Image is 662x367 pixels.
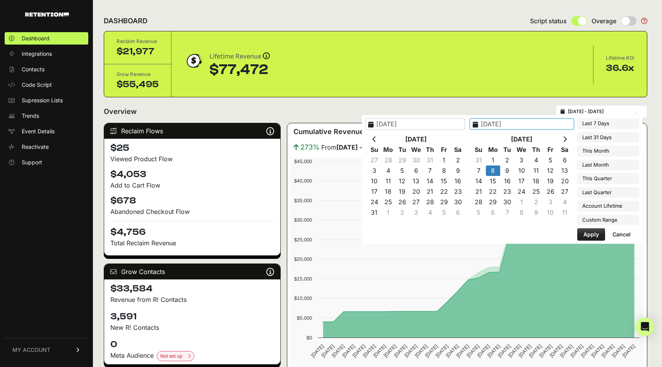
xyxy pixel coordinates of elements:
h2: Overview [104,106,137,117]
th: Fr [543,145,557,155]
td: 2 [529,197,543,207]
td: 2 [395,207,409,218]
td: 14 [423,176,437,186]
div: Open Intercom Messenger [636,317,654,336]
h2: DASHBOARD [104,16,147,26]
text: $40,000 [294,178,312,184]
div: Grow Contacts [104,264,280,279]
td: 29 [486,197,500,207]
span: Code Script [22,81,52,89]
td: 16 [500,176,515,186]
td: 7 [500,207,515,218]
li: Last Month [577,160,639,171]
th: Th [423,145,437,155]
span: From [321,143,385,152]
text: $20,000 [294,256,312,262]
td: 3 [543,197,557,207]
td: 30 [451,197,465,207]
li: Custom Range [577,215,639,226]
td: 30 [500,197,515,207]
text: [DATE] [569,343,585,358]
td: 20 [557,176,572,186]
div: Viewed Product Flow [110,154,274,164]
text: $45,000 [294,159,312,164]
text: [DATE] [445,343,460,358]
a: Code Script [5,79,88,91]
td: 15 [486,176,500,186]
td: 25 [529,186,543,197]
th: Th [529,145,543,155]
td: 28 [381,155,395,165]
li: Last Quarter [577,187,639,198]
li: Account Lifetime [577,201,639,212]
td: 23 [500,186,515,197]
th: We [515,145,529,155]
text: [DATE] [518,343,533,358]
text: [DATE] [580,343,595,358]
td: 8 [437,165,451,176]
th: Tu [500,145,515,155]
div: Abandoned Checkout Flow [110,207,274,216]
th: Mo [486,145,500,155]
td: 30 [409,155,423,165]
li: This Quarter [577,173,639,184]
td: 21 [423,186,437,197]
text: $5,000 [297,315,312,321]
th: Sa [557,145,572,155]
span: Contacts [22,65,45,73]
td: 27 [367,155,381,165]
h4: 3,591 [110,310,274,323]
td: 6 [486,207,500,218]
td: 8 [486,165,500,176]
td: 4 [423,207,437,218]
div: Lifetime ROI [606,54,635,62]
text: [DATE] [590,343,605,358]
td: 16 [451,176,465,186]
span: Overage [592,16,616,26]
a: MY ACCOUNT [5,338,88,362]
td: 11 [557,207,572,218]
text: [DATE] [528,343,543,358]
span: Trends [22,112,39,120]
td: 6 [557,155,572,165]
td: 19 [543,176,557,186]
td: 5 [543,155,557,165]
a: Contacts [5,63,88,76]
td: 11 [381,176,395,186]
span: Script status [530,16,567,26]
td: 4 [381,165,395,176]
h4: $678 [110,195,274,207]
div: $55,495 [117,78,159,91]
td: 29 [395,155,409,165]
th: Fr [437,145,451,155]
div: Reclaim Revenue [117,38,159,45]
h3: Cumulative Revenue [293,126,364,137]
text: [DATE] [393,343,408,358]
div: Add to Cart Flow [110,181,274,190]
th: Su [367,145,381,155]
td: 1 [486,155,500,165]
text: [DATE] [549,343,564,358]
td: 5 [472,207,486,218]
a: Reactivate [5,141,88,153]
th: We [409,145,423,155]
div: 36.6x [606,62,635,74]
a: Trends [5,110,88,122]
td: 8 [515,207,529,218]
td: 28 [423,197,437,207]
th: Tu [395,145,409,155]
td: 11 [529,165,543,176]
text: [DATE] [331,343,346,358]
text: $10,000 [294,295,312,301]
td: 10 [543,207,557,218]
div: Meta Audience [110,351,274,361]
td: 22 [437,186,451,197]
text: [DATE] [497,343,512,358]
div: Grow Revenue [117,71,159,78]
td: 4 [529,155,543,165]
li: Last 31 Days [577,132,639,143]
text: [DATE] [507,343,522,358]
td: 31 [367,207,381,218]
text: [DATE] [424,343,439,358]
text: [DATE] [600,343,616,358]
